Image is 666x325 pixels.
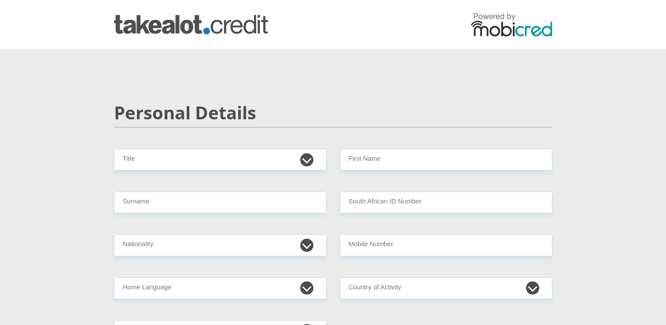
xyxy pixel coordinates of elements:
img: powered by mobicred logo [471,13,552,37]
input: First Name [340,149,552,170]
input: ID Number [340,192,552,213]
input: Contact Number [340,234,552,256]
input: Surname [114,192,327,213]
img: takealot_credit logo [114,15,268,34]
h2: Personal Details [114,102,552,123]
